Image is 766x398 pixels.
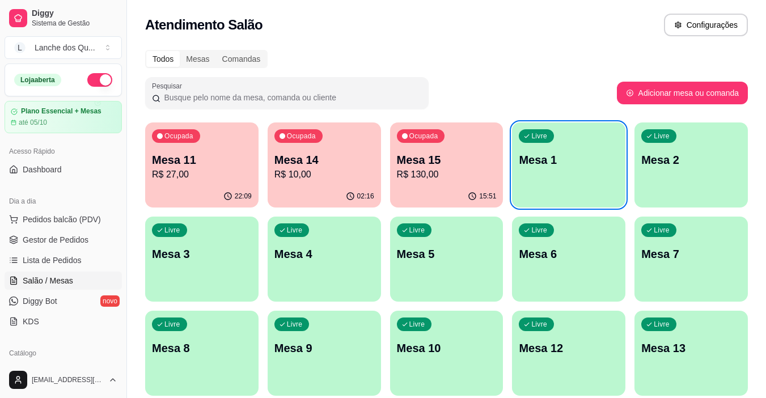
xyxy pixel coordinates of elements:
[664,14,748,36] button: Configurações
[274,246,374,262] p: Mesa 4
[479,192,496,201] p: 15:51
[634,311,748,396] button: LivreMesa 13
[145,122,259,208] button: OcupadaMesa 11R$ 27,0022:09
[5,344,122,362] div: Catálogo
[409,226,425,235] p: Livre
[5,101,122,133] a: Plano Essencial + Mesasaté 05/10
[32,19,117,28] span: Sistema de Gestão
[641,340,741,356] p: Mesa 13
[397,246,497,262] p: Mesa 5
[32,375,104,384] span: [EMAIL_ADDRESS][DOMAIN_NAME]
[5,160,122,179] a: Dashboard
[531,320,547,329] p: Livre
[235,192,252,201] p: 22:09
[654,226,670,235] p: Livre
[397,340,497,356] p: Mesa 10
[145,16,263,34] h2: Atendimento Salão
[641,246,741,262] p: Mesa 7
[23,316,39,327] span: KDS
[23,214,101,225] span: Pedidos balcão (PDV)
[519,152,619,168] p: Mesa 1
[5,5,122,32] a: DiggySistema de Gestão
[152,152,252,168] p: Mesa 11
[5,210,122,228] button: Pedidos balcão (PDV)
[274,152,374,168] p: Mesa 14
[654,320,670,329] p: Livre
[23,234,88,245] span: Gestor de Pedidos
[23,295,57,307] span: Diggy Bot
[5,272,122,290] a: Salão / Mesas
[152,81,186,91] label: Pesquisar
[397,168,497,181] p: R$ 130,00
[5,36,122,59] button: Select a team
[164,132,193,141] p: Ocupada
[5,251,122,269] a: Lista de Pedidos
[87,73,112,87] button: Alterar Status
[287,320,303,329] p: Livre
[5,366,122,393] button: [EMAIL_ADDRESS][DOMAIN_NAME]
[409,320,425,329] p: Livre
[160,92,422,103] input: Pesquisar
[5,292,122,310] a: Diggy Botnovo
[531,226,547,235] p: Livre
[512,122,625,208] button: LivreMesa 1
[390,122,503,208] button: OcupadaMesa 15R$ 130,0015:51
[409,132,438,141] p: Ocupada
[21,107,101,116] article: Plano Essencial + Mesas
[634,122,748,208] button: LivreMesa 2
[5,312,122,331] a: KDS
[180,51,215,67] div: Mesas
[164,320,180,329] p: Livre
[35,42,95,53] div: Lanche dos Qu ...
[268,311,381,396] button: LivreMesa 9
[14,74,61,86] div: Loja aberta
[390,311,503,396] button: LivreMesa 10
[397,152,497,168] p: Mesa 15
[5,192,122,210] div: Dia a dia
[268,122,381,208] button: OcupadaMesa 14R$ 10,0002:16
[19,118,47,127] article: até 05/10
[512,311,625,396] button: LivreMesa 12
[512,217,625,302] button: LivreMesa 6
[274,340,374,356] p: Mesa 9
[519,246,619,262] p: Mesa 6
[5,142,122,160] div: Acesso Rápido
[641,152,741,168] p: Mesa 2
[32,9,117,19] span: Diggy
[634,217,748,302] button: LivreMesa 7
[23,164,62,175] span: Dashboard
[14,42,26,53] span: L
[287,226,303,235] p: Livre
[152,246,252,262] p: Mesa 3
[654,132,670,141] p: Livre
[152,168,252,181] p: R$ 27,00
[357,192,374,201] p: 02:16
[23,255,82,266] span: Lista de Pedidos
[164,226,180,235] p: Livre
[152,340,252,356] p: Mesa 8
[274,168,374,181] p: R$ 10,00
[519,340,619,356] p: Mesa 12
[146,51,180,67] div: Todos
[617,82,748,104] button: Adicionar mesa ou comanda
[287,132,316,141] p: Ocupada
[145,217,259,302] button: LivreMesa 3
[145,311,259,396] button: LivreMesa 8
[531,132,547,141] p: Livre
[5,231,122,249] a: Gestor de Pedidos
[216,51,267,67] div: Comandas
[268,217,381,302] button: LivreMesa 4
[390,217,503,302] button: LivreMesa 5
[23,275,73,286] span: Salão / Mesas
